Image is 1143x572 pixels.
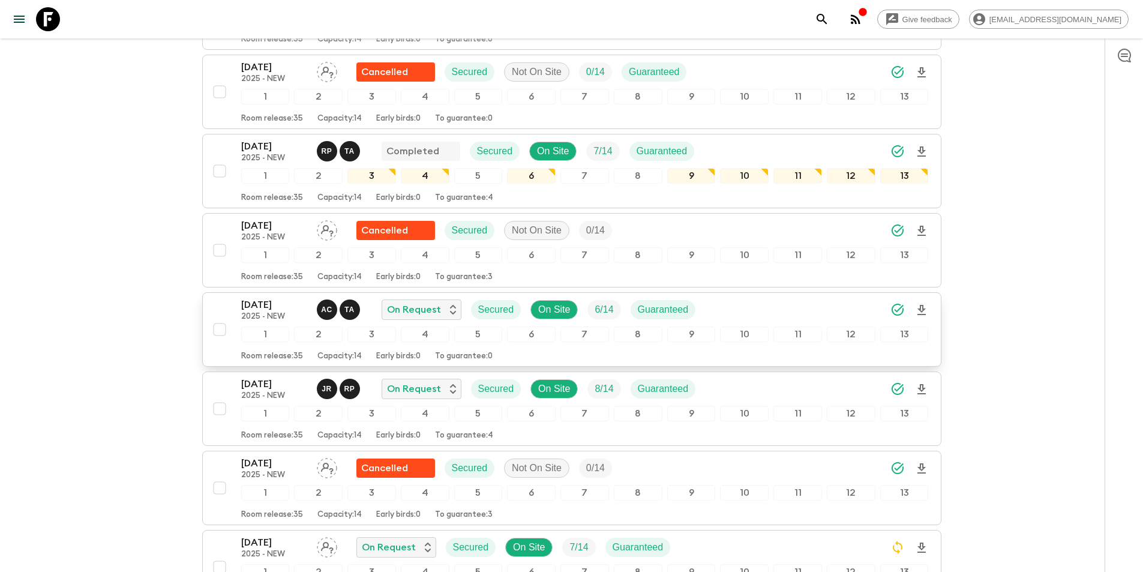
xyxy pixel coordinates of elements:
p: Early birds: 0 [376,510,421,520]
p: [DATE] [241,139,307,154]
div: Not On Site [504,221,569,240]
p: 8 / 14 [595,382,613,396]
div: Flash Pack cancellation [356,221,435,240]
div: 8 [614,327,662,342]
button: [DATE]2025 - NEWAssign pack leaderFlash Pack cancellationSecuredNot On SiteTrip Fill1234567891011... [202,213,941,288]
div: 9 [667,406,716,421]
p: Capacity: 14 [317,35,362,44]
div: 11 [773,89,822,104]
div: Trip Fill [579,221,612,240]
div: 3 [347,89,396,104]
div: 5 [454,168,503,184]
p: Early birds: 0 [376,431,421,441]
span: Give feedback [896,15,959,24]
p: Guaranteed [638,303,689,317]
svg: Synced Successfully [890,303,905,317]
div: 11 [773,485,822,501]
p: Completed [386,144,439,158]
div: 10 [720,406,769,421]
div: 7 [560,327,609,342]
span: Assign pack leader [317,541,337,550]
p: Guaranteed [637,144,688,158]
div: 5 [454,406,503,421]
svg: Download Onboarding [914,65,929,80]
p: Capacity: 14 [317,510,362,520]
div: 2 [294,89,343,104]
p: [DATE] [241,535,307,550]
p: Room release: 35 [241,114,303,124]
div: 11 [773,327,822,342]
p: Room release: 35 [241,352,303,361]
svg: Synced Successfully [890,382,905,396]
div: 4 [401,485,449,501]
div: 12 [827,485,875,501]
div: Trip Fill [587,379,620,399]
div: 3 [347,406,396,421]
div: 9 [667,485,716,501]
div: 4 [401,89,449,104]
div: On Site [530,300,578,319]
p: Secured [478,382,514,396]
p: Secured [477,144,513,158]
div: Trip Fill [579,62,612,82]
button: [DATE]2025 - NEWJohan Roslan, Roy PhangOn RequestSecuredOn SiteTrip FillGuaranteed123456789101112... [202,372,941,446]
a: Give feedback [877,10,959,29]
p: On Request [387,303,441,317]
div: 3 [347,168,396,184]
div: Secured [445,62,495,82]
span: Assign pack leader [317,462,337,471]
div: 9 [667,247,716,263]
p: To guarantee: 0 [435,352,493,361]
p: On Site [538,382,570,396]
div: 13 [880,485,929,501]
p: Guaranteed [638,382,689,396]
p: Early birds: 0 [376,352,421,361]
button: search adventures [810,7,834,31]
p: Room release: 35 [241,510,303,520]
div: 2 [294,247,343,263]
p: [DATE] [241,60,307,74]
p: 7 / 14 [569,540,588,555]
div: 11 [773,168,822,184]
button: [DATE]2025 - NEWAssign pack leaderFlash Pack cancellationSecuredNot On SiteTrip FillGuaranteed123... [202,55,941,129]
p: On Site [513,540,545,555]
p: 2025 - NEW [241,233,307,242]
p: Guaranteed [613,540,664,555]
div: 9 [667,327,716,342]
div: 1 [241,485,290,501]
p: Secured [478,303,514,317]
p: Guaranteed [629,65,680,79]
div: 7 [560,168,609,184]
div: 5 [454,247,503,263]
div: Secured [445,459,495,478]
svg: Synced Successfully [890,144,905,158]
div: 6 [507,327,556,342]
div: 6 [507,168,556,184]
div: Not On Site [504,62,569,82]
div: 8 [614,89,662,104]
p: [DATE] [241,298,307,312]
div: 1 [241,247,290,263]
p: Cancelled [361,65,408,79]
p: T A [344,305,354,315]
button: [DATE]2025 - NEWAssign pack leaderFlash Pack cancellationSecuredNot On SiteTrip Fill1234567891011... [202,451,941,525]
p: A C [321,305,332,315]
p: To guarantee: 4 [435,431,493,441]
span: [EMAIL_ADDRESS][DOMAIN_NAME] [983,15,1128,24]
p: Early birds: 0 [376,114,421,124]
p: Capacity: 14 [317,431,362,441]
p: [DATE] [241,218,307,233]
div: 4 [401,247,449,263]
div: 12 [827,247,875,263]
div: 3 [347,485,396,501]
div: 8 [614,485,662,501]
p: 0 / 14 [586,223,605,238]
div: 1 [241,327,290,342]
div: 13 [880,247,929,263]
p: Not On Site [512,65,562,79]
div: 7 [560,247,609,263]
div: 7 [560,89,609,104]
div: On Site [529,142,577,161]
div: 10 [720,89,769,104]
div: 5 [454,485,503,501]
